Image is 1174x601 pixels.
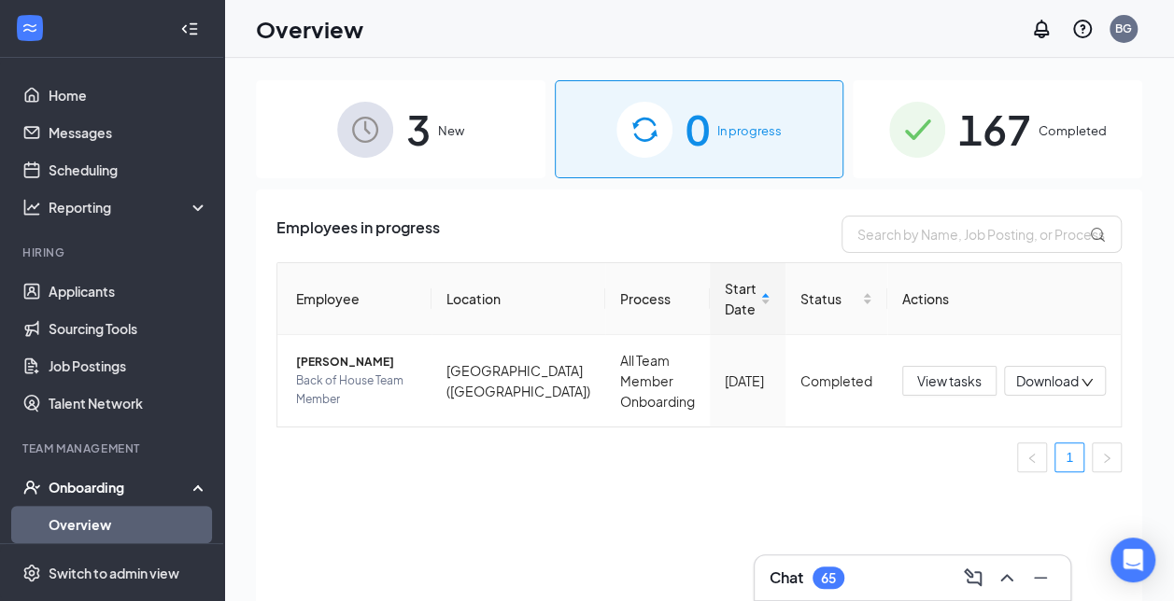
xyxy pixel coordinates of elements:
svg: WorkstreamLogo [21,19,39,37]
span: View tasks [917,370,982,391]
svg: Analysis [22,198,41,217]
a: Talent Network [49,384,208,422]
span: In progress [717,121,782,140]
span: New [438,121,464,140]
button: ComposeMessage [958,563,988,593]
span: Start Date [725,278,757,319]
div: Switch to admin view [49,564,179,582]
th: Location [431,263,605,335]
h3: Chat [770,567,803,588]
span: left [1026,453,1038,464]
button: Minimize [1025,563,1055,593]
td: All Team Member Onboarding [605,335,710,426]
button: right [1092,442,1122,472]
svg: Notifications [1030,18,1053,40]
button: left [1017,442,1047,472]
span: 3 [406,97,431,161]
div: Reporting [49,198,209,217]
th: Process [605,263,710,335]
li: 1 [1054,442,1084,472]
svg: ChevronUp [996,566,1018,589]
span: down [1081,376,1094,389]
div: Hiring [22,245,205,260]
button: ChevronUp [992,563,1022,593]
input: Search by Name, Job Posting, or Process [842,216,1122,253]
span: Completed [1039,121,1107,140]
a: Messages [49,114,208,151]
div: Team Management [22,440,205,456]
div: Completed [800,370,872,391]
span: Status [800,288,858,309]
td: [GEOGRAPHIC_DATA] ([GEOGRAPHIC_DATA]) [431,335,605,426]
span: right [1101,453,1112,464]
span: Back of House Team Member [296,371,417,409]
span: Employees in progress [276,216,440,253]
div: Open Intercom Messenger [1110,538,1155,582]
svg: UserCheck [22,478,41,496]
svg: Collapse [180,20,199,38]
button: View tasks [902,366,997,396]
a: Sourcing Tools [49,310,208,347]
span: [PERSON_NAME] [296,353,417,371]
th: Employee [277,263,431,335]
a: Job Postings [49,347,208,384]
th: Status [785,263,887,335]
svg: ComposeMessage [962,566,984,589]
a: Home [49,77,208,114]
div: Onboarding [49,478,192,496]
li: Previous Page [1017,442,1047,472]
div: BG [1115,21,1132,36]
li: Next Page [1092,442,1122,472]
a: Applicants [49,273,208,310]
span: 0 [686,97,710,161]
h1: Overview [256,13,363,45]
th: Actions [887,263,1121,335]
a: Overview [49,506,208,543]
div: 65 [821,570,836,586]
a: Scheduling [49,151,208,189]
div: [DATE] [725,370,771,391]
svg: Settings [22,564,41,582]
svg: Minimize [1029,566,1052,589]
span: 167 [958,97,1031,161]
svg: QuestionInfo [1071,18,1094,40]
span: Download [1016,371,1079,391]
a: 1 [1055,443,1083,471]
